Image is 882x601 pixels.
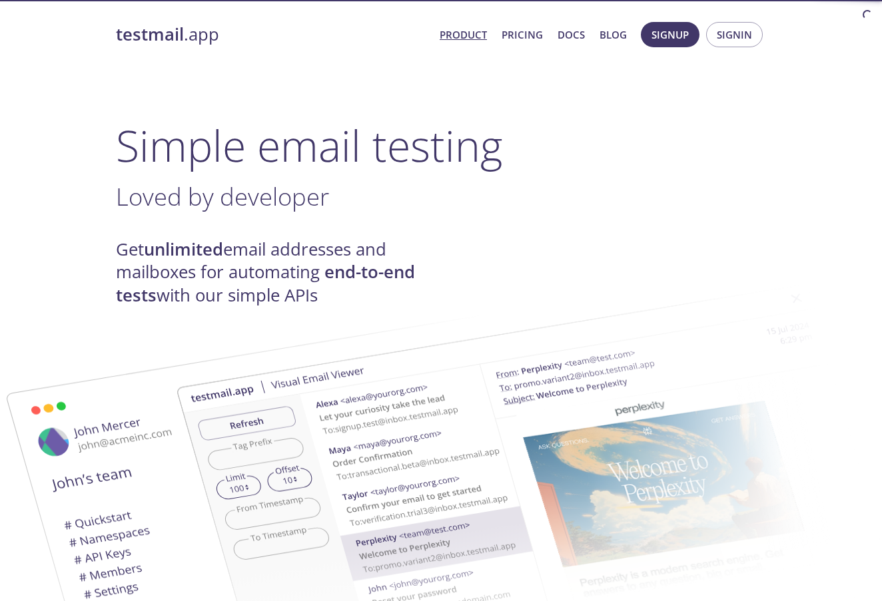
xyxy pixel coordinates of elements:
strong: unlimited [144,238,223,261]
a: Docs [558,26,585,43]
span: Signin [717,26,752,43]
span: Signup [652,26,689,43]
strong: end-to-end tests [116,260,415,306]
button: Signup [641,22,699,47]
a: Blog [600,26,627,43]
a: testmail.app [116,23,429,46]
strong: testmail [116,23,184,46]
button: Signin [706,22,763,47]
a: Pricing [502,26,543,43]
a: Product [440,26,487,43]
span: Loved by developer [116,180,329,213]
h4: Get email addresses and mailboxes for automating with our simple APIs [116,238,441,307]
h1: Simple email testing [116,120,766,171]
